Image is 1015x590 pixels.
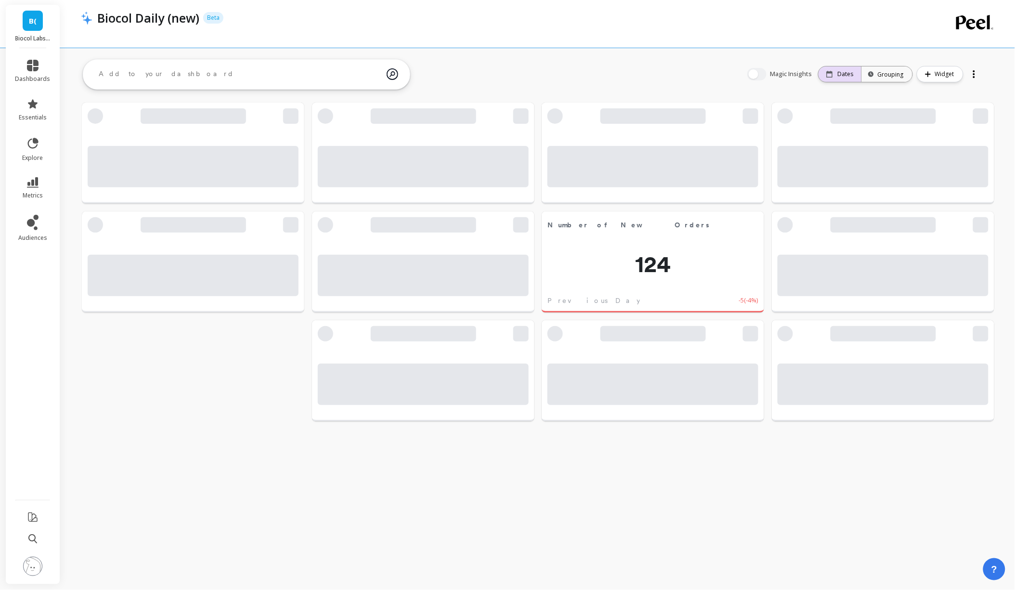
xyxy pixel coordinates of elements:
[770,69,814,79] span: Magic Insights
[547,296,640,305] span: Previous Day
[991,563,997,576] span: ?
[81,11,92,25] img: header icon
[739,296,758,305] span: -5 ( -4% )
[547,218,728,232] span: Number of New Orders
[15,35,51,42] p: Biocol Labs (US)
[935,69,957,79] span: Widget
[542,252,764,275] span: 124
[29,15,37,26] span: B(
[203,12,223,24] p: Beta
[15,75,51,83] span: dashboards
[23,154,43,162] span: explore
[23,192,43,199] span: metrics
[871,70,904,79] div: Grouping
[917,66,963,82] button: Widget
[97,10,199,26] p: Biocol Daily (new)
[19,114,47,121] span: essentials
[983,558,1005,580] button: ?
[23,557,42,576] img: profile picture
[18,234,47,242] span: audiences
[387,61,398,87] img: magic search icon
[838,70,854,78] p: Dates
[547,220,710,230] span: Number of New Orders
